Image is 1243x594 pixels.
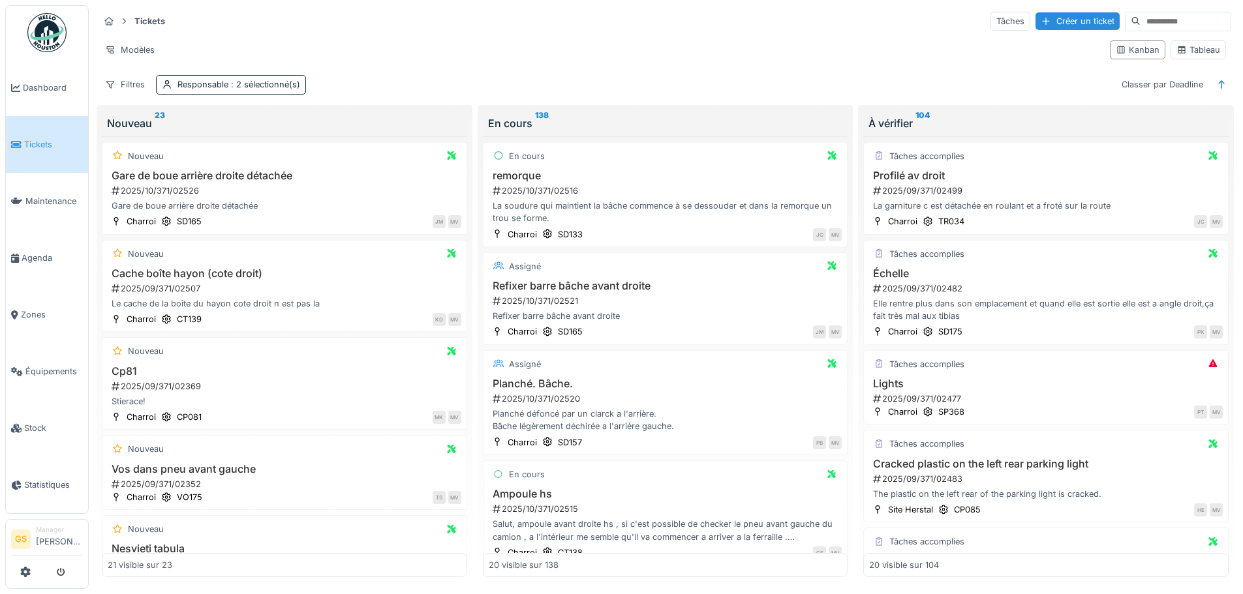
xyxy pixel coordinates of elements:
[36,525,83,535] div: Manager
[1210,325,1223,338] div: MV
[110,478,461,490] div: 2025/09/371/02352
[508,546,537,559] div: Charroi
[829,546,842,559] div: MV
[127,215,156,228] div: Charroi
[872,473,1223,485] div: 2025/09/371/02483
[6,286,88,343] a: Zones
[509,150,545,162] div: En cours
[489,378,842,390] h3: Planché. Bâche.
[108,297,461,310] div: Le cache de la boîte du hayon cote droit n est pas la
[108,365,461,378] h3: Cp81
[489,408,842,432] div: Planché défoncé par un clarck a l'arrière. Bâche légèrement déchirée a l'arrière gauche.
[869,378,1223,390] h3: Lights
[813,325,826,338] div: JM
[1210,215,1223,228] div: MV
[558,546,583,559] div: CT138
[110,282,461,295] div: 2025/09/371/02507
[508,325,537,338] div: Charroi
[129,15,170,27] strong: Tickets
[509,260,541,273] div: Assigné
[6,400,88,456] a: Stock
[535,115,549,131] sup: 138
[889,358,964,370] div: Tâches accomplies
[509,358,541,370] div: Assigné
[489,559,559,571] div: 20 visible sur 138
[1194,325,1207,338] div: PK
[27,13,67,52] img: Badge_color-CXgf-gQk.svg
[869,559,939,571] div: 20 visible sur 104
[488,115,843,131] div: En cours
[155,115,165,131] sup: 23
[128,150,164,162] div: Nouveau
[888,325,917,338] div: Charroi
[433,215,446,228] div: JM
[127,313,156,325] div: Charroi
[6,116,88,173] a: Tickets
[108,559,172,571] div: 21 visible sur 23
[1210,503,1223,516] div: MV
[491,295,842,307] div: 2025/10/371/02521
[25,195,83,207] span: Maintenance
[489,200,842,224] div: La soudure qui maintient la bâche commence à se dessouder et dans la remorque un trou se forme.
[448,411,461,424] div: MV
[128,523,164,535] div: Nouveau
[489,310,842,322] div: Refixer barre bâche avant droite
[99,75,151,94] div: Filtres
[1036,12,1120,30] div: Créer un ticket
[128,248,164,260] div: Nouveau
[872,185,1223,197] div: 2025/09/371/02499
[889,150,964,162] div: Tâches accomplies
[433,411,446,424] div: MK
[915,115,930,131] sup: 104
[558,228,583,241] div: SD133
[872,393,1223,405] div: 2025/09/371/02477
[489,170,842,182] h3: remorque
[1210,406,1223,419] div: MV
[508,228,537,241] div: Charroi
[813,228,826,241] div: JC
[108,170,461,182] h3: Gare de boue arrière droite détachée
[177,78,300,91] div: Responsable
[954,503,981,516] div: CP085
[868,115,1223,131] div: À vérifier
[869,458,1223,470] h3: Cracked plastic on the left rear parking light
[558,436,582,449] div: SD157
[889,248,964,260] div: Tâches accomplies
[869,200,1223,212] div: La garniture c est détachée en roulant et a froté sur la route
[99,40,161,59] div: Modèles
[177,313,202,325] div: CT139
[872,282,1223,295] div: 2025/09/371/02482
[491,393,842,405] div: 2025/10/371/02520
[6,173,88,230] a: Maintenance
[869,267,1223,280] h3: Échelle
[228,80,300,89] span: : 2 sélectionné(s)
[509,468,545,481] div: En cours
[938,325,962,338] div: SD175
[1194,503,1207,516] div: HE
[1176,44,1220,56] div: Tableau
[938,406,964,418] div: SP368
[433,491,446,504] div: TS
[491,503,842,515] div: 2025/10/371/02515
[25,365,83,378] span: Équipements
[110,380,461,393] div: 2025/09/371/02369
[1116,44,1159,56] div: Kanban
[1194,215,1207,228] div: JC
[938,215,964,228] div: TR034
[23,82,83,94] span: Dashboard
[558,325,583,338] div: SD165
[813,436,826,449] div: PB
[177,215,202,228] div: SD165
[869,488,1223,500] div: The plastic on the left rear of the parking light is cracked.
[433,313,446,326] div: KD
[6,456,88,513] a: Statistiques
[127,411,156,423] div: Charroi
[888,503,933,516] div: Site Herstal
[128,345,164,357] div: Nouveau
[489,518,842,542] div: Salut, ampoule avant droite hs , si c'est possible de checker le pneu avant gauche du camion , a ...
[127,491,156,503] div: Charroi
[448,491,461,504] div: MV
[489,488,842,500] h3: Ampoule hs
[489,280,842,292] h3: Refixer barre bâche avant droite
[1116,75,1209,94] div: Classer par Deadline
